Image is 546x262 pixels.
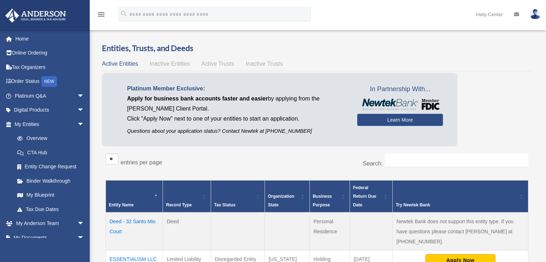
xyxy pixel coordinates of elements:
[5,74,95,89] a: Order StatusNEW
[357,84,443,95] span: In Partnership With...
[3,9,68,23] img: Anderson Advisors Platinum Portal
[127,94,346,114] p: by applying from the [PERSON_NAME] Client Portal.
[97,13,106,19] a: menu
[106,180,163,212] th: Entity Name: Activate to invert sorting
[10,160,92,174] a: Entity Change Request
[310,212,350,251] td: Personal Residence
[5,46,95,60] a: Online Ordering
[127,114,346,124] p: Click "Apply Now" next to one of your entities to start an application.
[5,32,95,46] a: Home
[363,160,383,167] label: Search:
[5,230,95,245] a: My Documentsarrow_drop_down
[150,61,190,67] span: Inactive Entities
[127,84,346,94] p: Platinum Member Exclusive:
[396,201,517,209] div: Try Newtek Bank
[127,95,268,102] span: Apply for business bank accounts faster and easier
[393,212,528,251] td: Newtek Bank does not support this entity type. If you have questions please contact [PERSON_NAME]...
[97,10,106,19] i: menu
[10,131,88,146] a: Overview
[246,61,283,67] span: Inactive Trusts
[77,216,92,231] span: arrow_drop_down
[121,159,162,165] label: entries per page
[214,202,235,207] span: Tax Status
[109,202,134,207] span: Entity Name
[77,230,92,245] span: arrow_drop_down
[201,61,234,67] span: Active Trusts
[10,145,92,160] a: CTA Hub
[357,114,443,126] a: Learn More
[5,117,92,131] a: My Entitiesarrow_drop_down
[350,180,393,212] th: Federal Return Due Date: Activate to sort
[120,10,128,18] i: search
[163,212,211,251] td: Deed
[41,76,57,87] div: NEW
[393,180,528,212] th: Try Newtek Bank : Activate to sort
[77,103,92,118] span: arrow_drop_down
[166,202,192,207] span: Record Type
[5,89,95,103] a: Platinum Q&Aarrow_drop_down
[77,89,92,103] span: arrow_drop_down
[313,194,332,207] span: Business Purpose
[127,127,346,136] p: Questions about your application status? Contact Newtek at [PHONE_NUMBER]
[265,180,310,212] th: Organization State: Activate to sort
[10,174,92,188] a: Binder Walkthrough
[361,99,439,110] img: NewtekBankLogoSM.png
[5,103,95,117] a: Digital Productsarrow_drop_down
[5,216,95,231] a: My Anderson Teamarrow_drop_down
[268,194,294,207] span: Organization State
[106,212,163,251] td: Deed - 32 Santo Mio Court
[10,188,92,202] a: My Blueprint
[310,180,350,212] th: Business Purpose: Activate to sort
[5,60,95,74] a: Tax Organizers
[353,185,376,207] span: Federal Return Due Date
[102,43,532,54] h3: Entities, Trusts, and Deeds
[530,9,541,19] img: User Pic
[10,202,92,216] a: Tax Due Dates
[77,117,92,132] span: arrow_drop_down
[163,180,211,212] th: Record Type: Activate to sort
[102,61,138,67] span: Active Entities
[211,180,265,212] th: Tax Status: Activate to sort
